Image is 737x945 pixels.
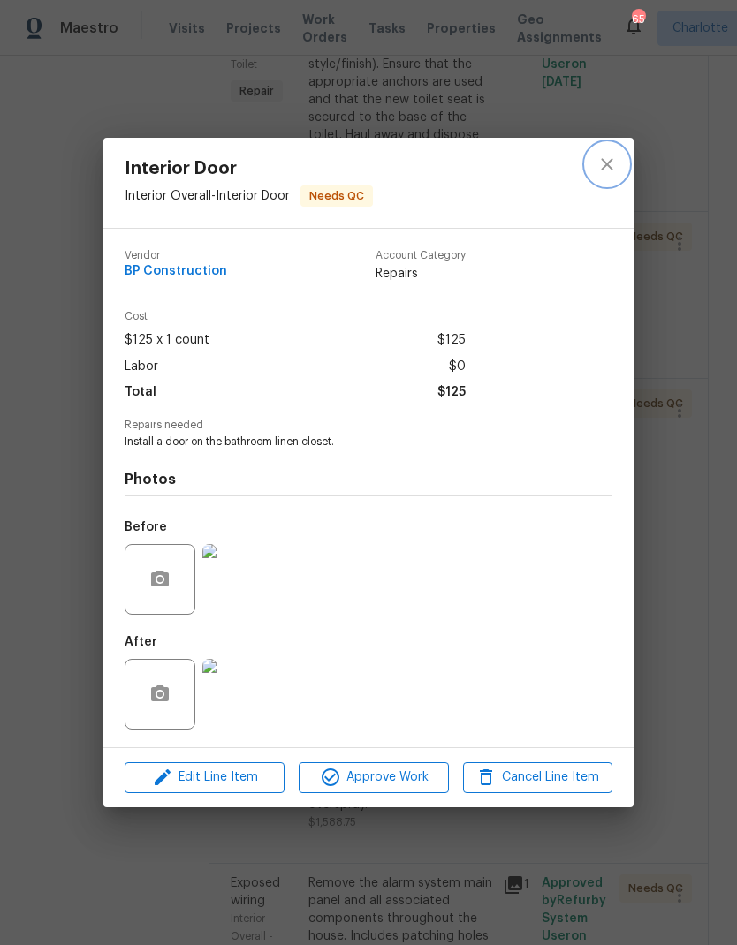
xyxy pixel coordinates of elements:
[125,311,466,322] span: Cost
[437,380,466,405] span: $125
[463,762,612,793] button: Cancel Line Item
[302,187,371,205] span: Needs QC
[125,354,158,380] span: Labor
[437,328,466,353] span: $125
[449,354,466,380] span: $0
[125,420,612,431] span: Repairs needed
[468,767,607,789] span: Cancel Line Item
[586,143,628,185] button: close
[125,190,290,202] span: Interior Overall - Interior Door
[125,521,167,533] h5: Before
[376,265,466,283] span: Repairs
[125,435,564,450] span: Install a door on the bathroom linen closet.
[125,762,285,793] button: Edit Line Item
[376,250,466,261] span: Account Category
[632,11,644,28] div: 65
[125,380,156,405] span: Total
[125,471,612,488] h4: Photos
[130,767,279,789] span: Edit Line Item
[125,159,373,178] span: Interior Door
[299,762,448,793] button: Approve Work
[125,265,227,278] span: BP Construction
[125,328,209,353] span: $125 x 1 count
[304,767,443,789] span: Approve Work
[125,250,227,261] span: Vendor
[125,636,157,648] h5: After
